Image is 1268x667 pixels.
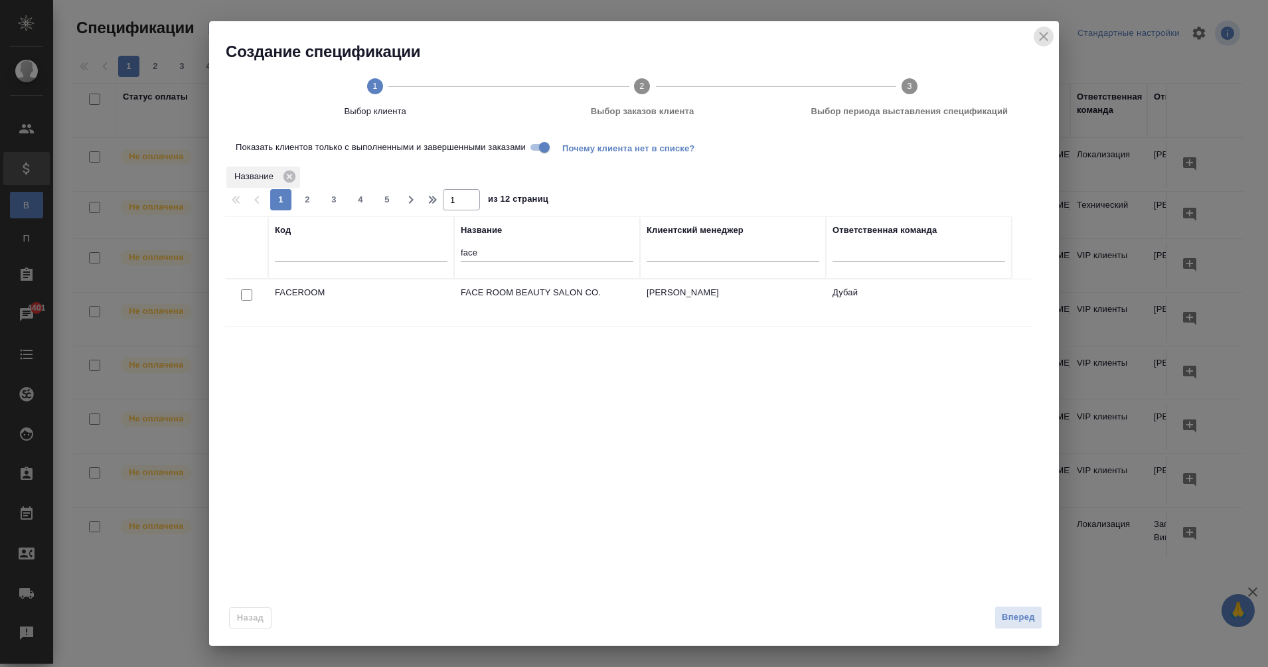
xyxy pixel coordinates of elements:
[372,81,377,91] text: 1
[1034,27,1054,46] button: close
[297,193,318,206] span: 2
[514,105,770,118] span: Выбор заказов клиента
[562,142,705,153] span: Почему клиента нет в списке?
[907,81,911,91] text: 3
[323,193,345,206] span: 3
[832,224,937,237] div: Ответственная команда
[350,193,371,206] span: 4
[1002,610,1035,625] span: Вперед
[826,279,1012,326] td: Дубай
[226,41,1059,62] h2: Создание спецификации
[268,279,454,326] td: FACEROOM
[994,606,1042,629] button: Вперед
[275,224,291,237] div: Код
[350,189,371,210] button: 4
[236,141,526,154] span: Показать клиентов только с выполненными и завершенными заказами
[461,224,502,237] div: Название
[461,286,633,299] p: FACE ROOM BEAUTY SALON CO.
[640,81,645,91] text: 2
[226,167,300,188] div: Название
[640,279,826,326] td: [PERSON_NAME]
[297,189,318,210] button: 2
[376,189,398,210] button: 5
[647,224,744,237] div: Клиентский менеджер
[234,170,278,183] p: Название
[323,189,345,210] button: 3
[488,191,548,210] span: из 12 страниц
[781,105,1038,118] span: Выбор периода выставления спецификаций
[376,193,398,206] span: 5
[247,105,503,118] span: Выбор клиента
